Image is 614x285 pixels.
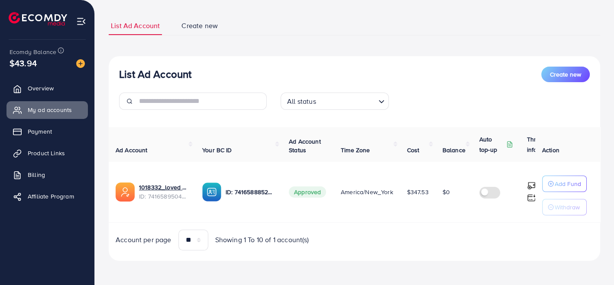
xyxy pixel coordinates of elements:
span: Affiliate Program [28,192,74,201]
a: Affiliate Program [6,188,88,205]
p: ID: 7416588852371947521 [226,187,275,197]
div: Search for option [281,93,389,110]
span: Balance [443,146,465,154]
button: Create new [541,67,590,82]
span: All status [285,95,318,108]
p: Withdraw [555,202,580,212]
span: $0 [443,188,450,196]
p: Auto top-up [479,134,504,155]
span: Time Zone [341,146,370,154]
button: Withdraw [542,199,587,215]
a: Overview [6,80,88,97]
span: Showing 1 To 10 of 1 account(s) [215,235,309,245]
input: Search for option [319,93,375,108]
span: Overview [28,84,54,93]
span: $43.94 [10,57,37,69]
img: logo [9,12,67,26]
span: Create new [181,21,218,31]
span: Approved [289,186,326,198]
div: <span class='underline'>1018332_loved ones_1726809327971</span></br>7416589504976388097 [139,183,188,201]
button: Add Fund [542,176,587,192]
span: Billing [28,170,45,179]
h3: List Ad Account [119,68,191,80]
span: Account per page [116,235,171,245]
img: image [76,59,85,68]
span: Ad Account Status [289,137,321,154]
span: Your BC ID [202,146,232,154]
span: My ad accounts [28,106,72,114]
img: menu [76,16,86,26]
span: Payment [28,127,52,136]
img: ic-ba-acc.ded83a64.svg [202,183,221,202]
span: Action [542,146,559,154]
span: $347.53 [407,188,429,196]
span: Cost [407,146,420,154]
span: Create new [550,70,581,79]
a: Payment [6,123,88,140]
a: Billing [6,166,88,183]
img: ic-ads-acc.e4c84228.svg [116,183,135,202]
img: top-up amount [527,181,536,190]
p: Add Fund [555,179,581,189]
span: ID: 7416589504976388097 [139,192,188,201]
span: Ad Account [116,146,148,154]
span: Product Links [28,149,65,157]
a: My ad accounts [6,101,88,118]
img: top-up amount [527,193,536,202]
span: Ecomdy Balance [10,48,56,56]
span: America/New_York [341,188,393,196]
a: Product Links [6,144,88,162]
a: 1018332_loved ones_1726809327971 [139,183,188,192]
span: List Ad Account [111,21,160,31]
p: Threshold information [527,134,569,155]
